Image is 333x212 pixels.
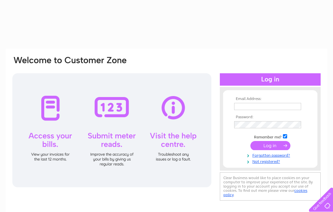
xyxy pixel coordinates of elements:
[233,133,308,140] td: Remember me?
[250,141,290,150] input: Submit
[220,172,321,201] div: Clear Business would like to place cookies on your computer to improve your experience of the sit...
[223,188,307,197] a: cookies policy
[234,158,308,164] a: Not registered?
[233,97,308,101] th: Email Address:
[234,152,308,158] a: Forgotten password?
[233,115,308,120] th: Password:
